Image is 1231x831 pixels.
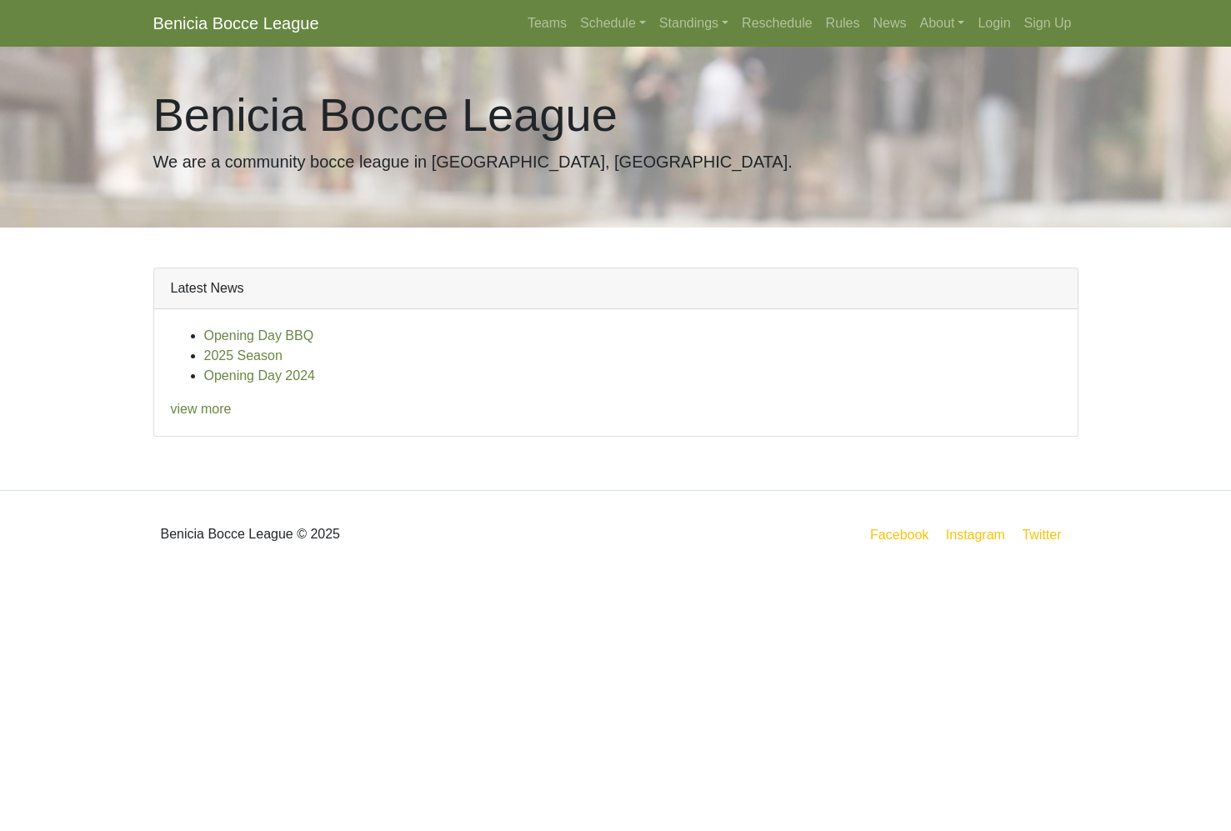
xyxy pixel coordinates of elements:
a: Instagram [943,524,1008,545]
a: Standings [653,7,735,40]
a: Facebook [867,524,932,545]
a: Rules [819,7,867,40]
a: Opening Day 2024 [204,368,315,383]
a: About [913,7,972,40]
a: 2025 Season [204,348,283,363]
a: Benicia Bocce League [153,7,319,40]
a: Schedule [573,7,653,40]
a: News [867,7,913,40]
div: Benicia Bocce League © 2025 [141,504,616,564]
p: We are a community bocce league in [GEOGRAPHIC_DATA], [GEOGRAPHIC_DATA]. [153,149,1078,174]
a: Teams [521,7,573,40]
a: Login [971,7,1017,40]
a: Opening Day BBQ [204,328,314,343]
a: Sign Up [1018,7,1078,40]
a: view more [171,402,232,416]
h1: Benicia Bocce League [153,87,1078,143]
a: Twitter [1018,524,1074,545]
div: Latest News [154,268,1078,309]
a: Reschedule [735,7,819,40]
